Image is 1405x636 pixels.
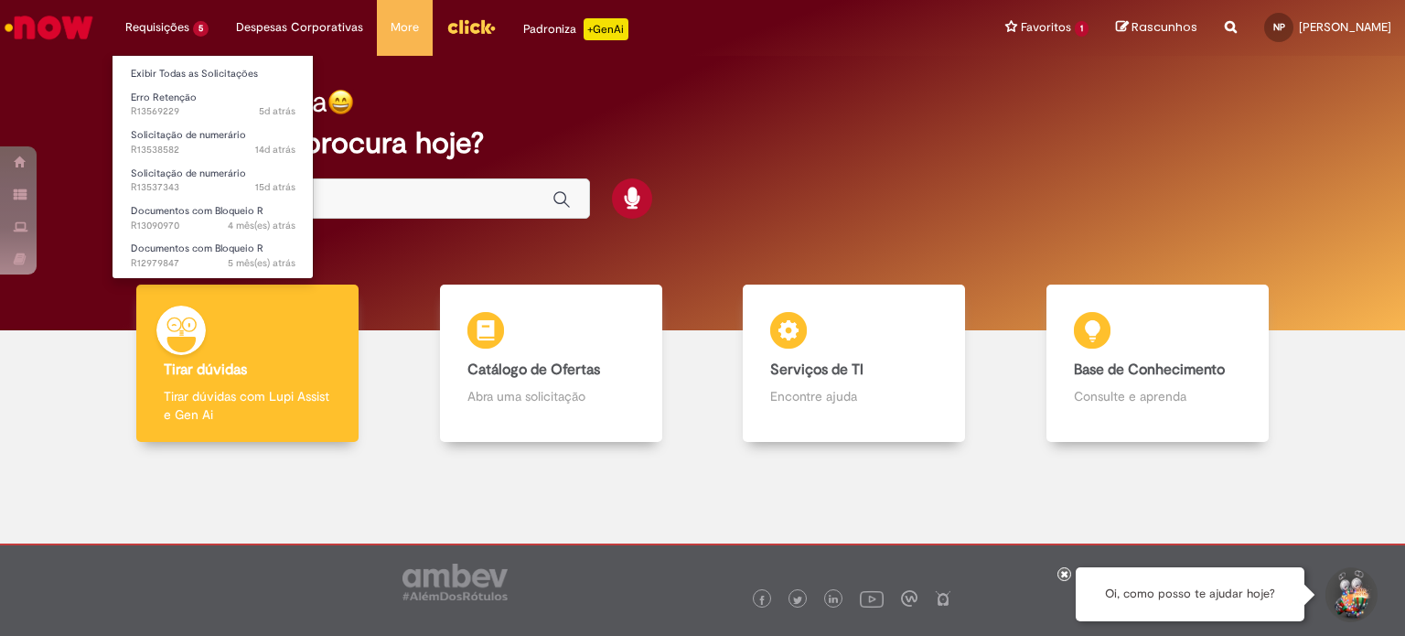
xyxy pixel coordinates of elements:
[131,204,263,218] span: Documentos com Bloqueio R
[131,219,295,233] span: R13090970
[228,219,295,232] span: 4 mês(es) atrás
[1006,285,1310,443] a: Base de Conhecimento Consulte e aprenda
[391,18,419,37] span: More
[113,125,314,159] a: Aberto R13538582 : Solicitação de numerário
[1132,18,1197,36] span: Rascunhos
[702,285,1006,443] a: Serviços de TI Encontre ajuda
[935,590,951,607] img: logo_footer_naosei.png
[584,18,628,40] p: +GenAi
[1076,567,1304,621] div: Oi, como posso te ajudar hoje?
[113,239,314,273] a: Aberto R12979847 : Documentos com Bloqueio R
[255,143,295,156] time: 16/09/2025 10:10:14
[131,256,295,271] span: R12979847
[193,21,209,37] span: 5
[829,595,838,606] img: logo_footer_linkedin.png
[255,180,295,194] time: 15/09/2025 17:56:56
[96,285,400,443] a: Tirar dúvidas Tirar dúvidas com Lupi Assist e Gen Ai
[901,590,917,607] img: logo_footer_workplace.png
[255,143,295,156] span: 14d atrás
[1273,21,1285,33] span: NP
[259,104,295,118] time: 26/09/2025 09:00:43
[112,55,314,279] ul: Requisições
[1074,361,1225,379] b: Base de Conhecimento
[757,596,767,605] img: logo_footer_facebook.png
[1116,19,1197,37] a: Rascunhos
[327,89,354,115] img: happy-face.png
[139,127,1267,159] h2: O que você procura hoje?
[770,387,938,405] p: Encontre ajuda
[228,219,295,232] time: 23/05/2025 14:20:55
[131,91,197,104] span: Erro Retenção
[131,167,246,180] span: Solicitação de numerário
[467,387,635,405] p: Abra uma solicitação
[2,9,96,46] img: ServiceNow
[523,18,628,40] div: Padroniza
[860,587,884,610] img: logo_footer_youtube.png
[131,128,246,142] span: Solicitação de numerário
[1074,387,1241,405] p: Consulte e aprenda
[793,596,802,605] img: logo_footer_twitter.png
[113,164,314,198] a: Aberto R13537343 : Solicitação de numerário
[131,143,295,157] span: R13538582
[402,564,508,600] img: logo_footer_ambev_rotulo_gray.png
[1021,18,1071,37] span: Favoritos
[259,104,295,118] span: 5d atrás
[236,18,363,37] span: Despesas Corporativas
[113,201,314,235] a: Aberto R13090970 : Documentos com Bloqueio R
[113,88,314,122] a: Aberto R13569229 : Erro Retenção
[467,361,600,379] b: Catálogo de Ofertas
[131,180,295,195] span: R13537343
[255,180,295,194] span: 15d atrás
[164,361,247,379] b: Tirar dúvidas
[164,387,331,424] p: Tirar dúvidas com Lupi Assist e Gen Ai
[131,104,295,119] span: R13569229
[1075,21,1089,37] span: 1
[1299,19,1391,35] span: [PERSON_NAME]
[1323,567,1378,622] button: Iniciar Conversa de Suporte
[446,13,496,40] img: click_logo_yellow_360x200.png
[228,256,295,270] time: 25/04/2025 16:28:55
[131,242,263,255] span: Documentos com Bloqueio R
[400,285,703,443] a: Catálogo de Ofertas Abra uma solicitação
[228,256,295,270] span: 5 mês(es) atrás
[125,18,189,37] span: Requisições
[770,361,863,379] b: Serviços de TI
[113,64,314,84] a: Exibir Todas as Solicitações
